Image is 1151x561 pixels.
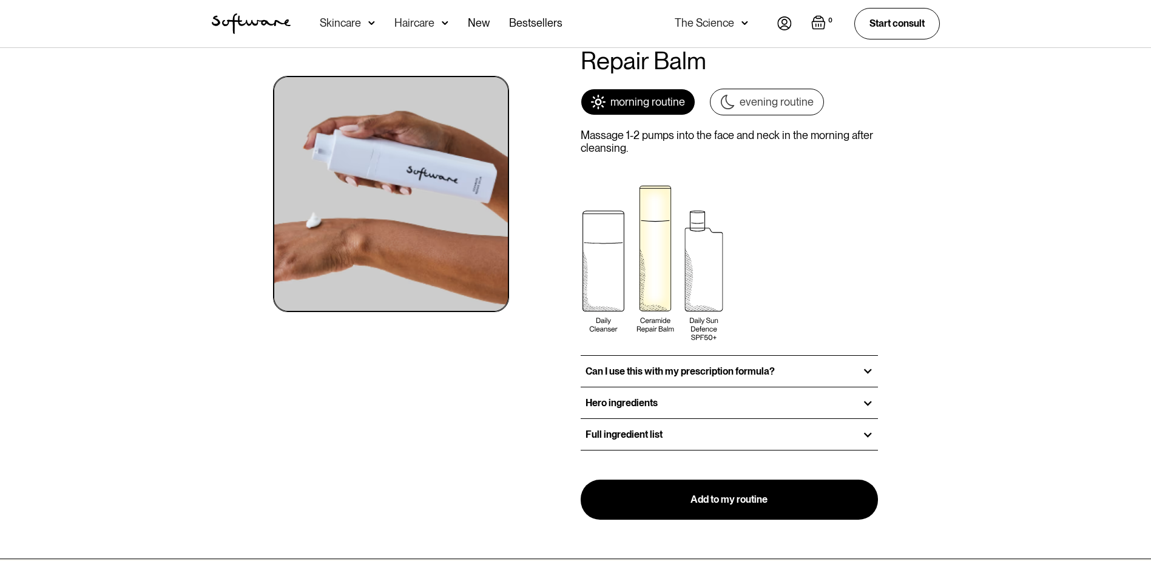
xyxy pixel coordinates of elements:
[212,13,291,34] img: Software Logo
[675,17,734,29] div: The Science
[586,397,658,409] h3: Hero ingredients
[442,17,448,29] img: arrow down
[368,17,375,29] img: arrow down
[741,17,748,29] img: arrow down
[586,429,663,440] h3: Full ingredient list
[610,95,685,109] div: morning routine
[581,480,879,520] a: Add to my routine
[581,129,879,155] p: Massage 1-2 pumps into the face and neck in the morning after cleansing.
[586,365,775,377] h3: Can I use this with my prescription formula?
[320,17,361,29] div: Skincare
[826,15,835,26] div: 0
[212,13,291,34] a: home
[740,95,814,109] div: evening routine
[394,17,434,29] div: Haircare
[854,8,940,39] a: Start consult
[811,15,835,32] a: Open empty cart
